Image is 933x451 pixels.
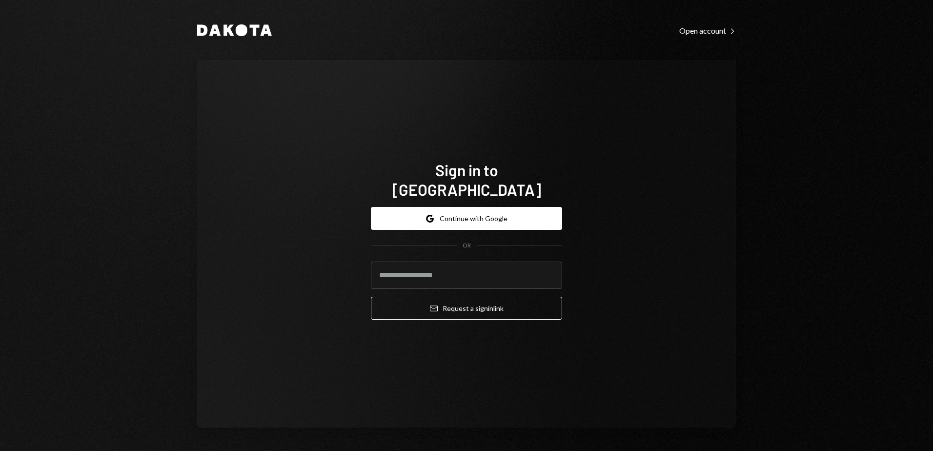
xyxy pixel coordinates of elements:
[679,25,736,36] a: Open account
[679,26,736,36] div: Open account
[371,207,562,230] button: Continue with Google
[371,297,562,320] button: Request a signinlink
[371,160,562,199] h1: Sign in to [GEOGRAPHIC_DATA]
[463,242,471,250] div: OR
